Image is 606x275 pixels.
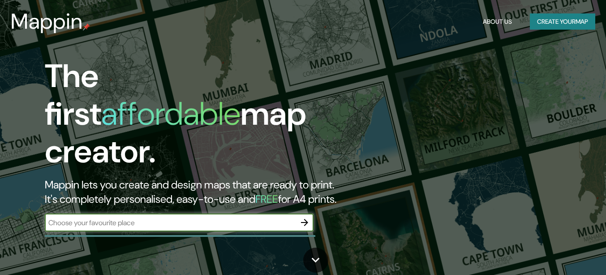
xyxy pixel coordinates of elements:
h1: The first map creator. [45,57,348,178]
img: mappin-pin [83,23,90,31]
button: About Us [479,13,516,30]
h5: FREE [255,192,278,206]
input: Choose your favourite place [45,218,296,228]
h3: Mappin [11,9,83,34]
button: Create yourmap [530,13,595,30]
h2: Mappin lets you create and design maps that are ready to print. It's completely personalised, eas... [45,178,348,206]
h1: affordable [101,93,241,135]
